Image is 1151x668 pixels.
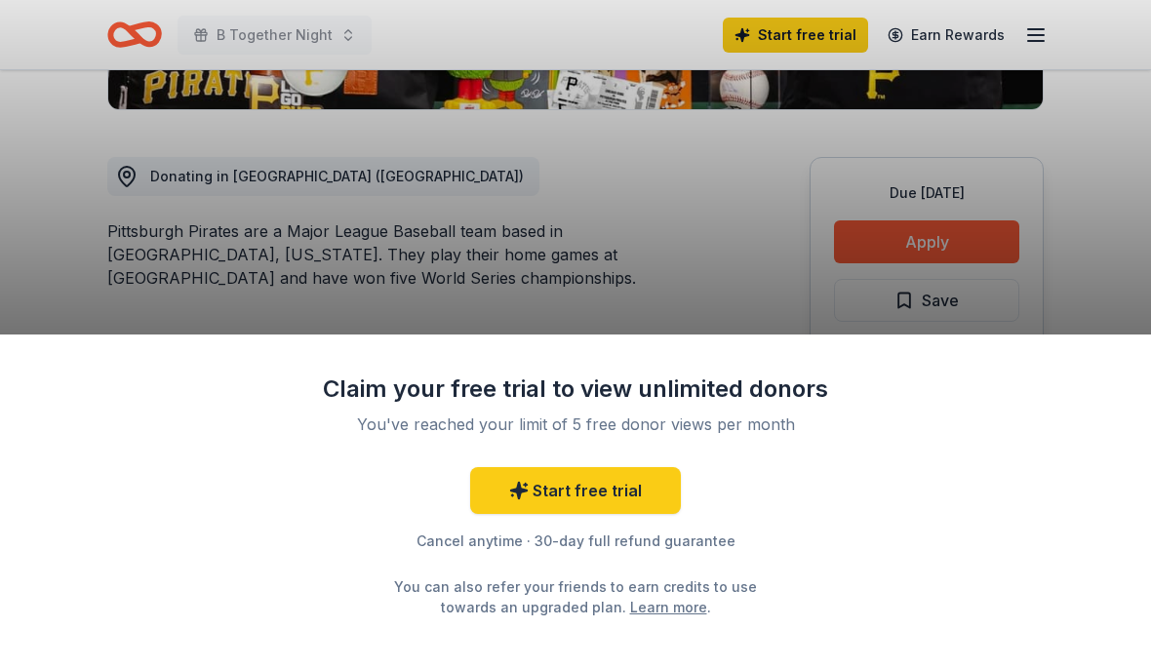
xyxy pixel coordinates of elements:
a: Learn more [630,597,707,617]
div: Cancel anytime · 30-day full refund guarantee [322,530,829,553]
a: Start free trial [470,467,681,514]
div: You can also refer your friends to earn credits to use towards an upgraded plan. . [377,576,774,617]
div: You've reached your limit of 5 free donor views per month [345,413,806,436]
div: Claim your free trial to view unlimited donors [322,373,829,405]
